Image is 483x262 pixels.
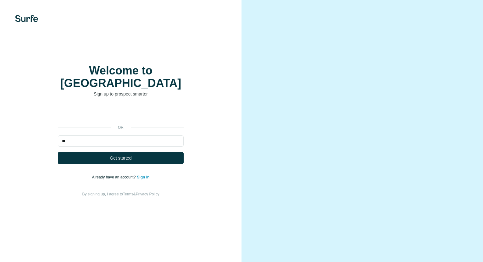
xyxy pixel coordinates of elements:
[92,175,137,179] span: Already have an account?
[136,192,159,196] a: Privacy Policy
[137,175,149,179] a: Sign in
[82,192,159,196] span: By signing up, I agree to &
[58,91,184,97] p: Sign up to prospect smarter
[55,106,187,120] iframe: Sign in with Google Button
[111,125,131,130] p: or
[58,64,184,90] h1: Welcome to [GEOGRAPHIC_DATA]
[58,152,184,164] button: Get started
[15,15,38,22] img: Surfe's logo
[110,155,131,161] span: Get started
[123,192,133,196] a: Terms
